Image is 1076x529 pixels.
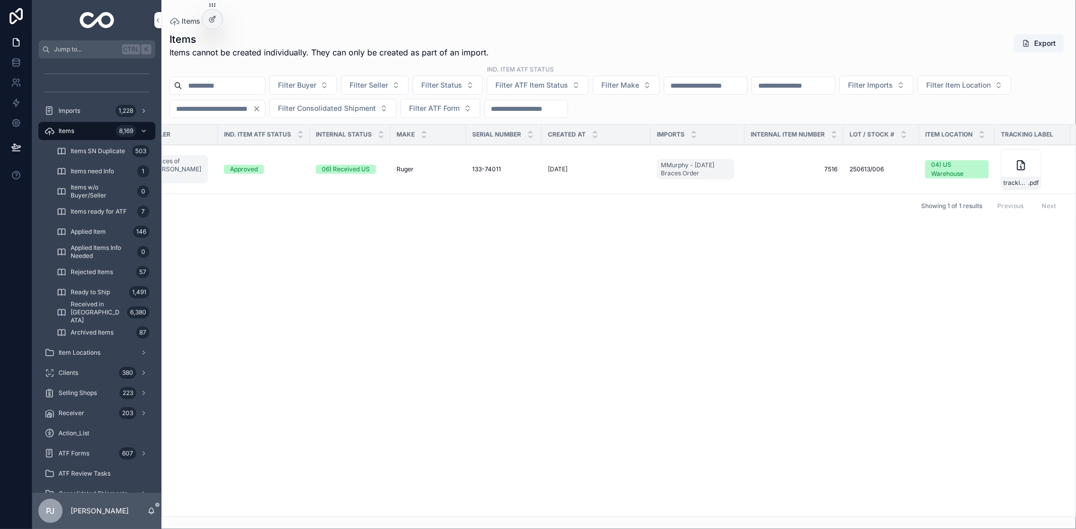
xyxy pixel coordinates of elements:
div: 146 [133,226,149,238]
a: Action_List [38,424,155,442]
span: Items need Info [71,167,114,175]
span: Make [397,130,415,139]
a: Items w/o Buyer/Seller0 [50,182,155,201]
button: Select Button [269,99,397,118]
a: 06) Received US [316,165,384,174]
div: 223 [120,387,136,399]
span: Filter Make [601,80,639,90]
a: 7516 [751,165,837,173]
div: 1,228 [116,105,136,117]
span: Filter Consolidated Shipment [278,103,376,113]
span: Consolidated Shipments [59,490,128,498]
span: Receiver [59,409,84,417]
a: Imports1,228 [38,102,155,120]
span: Lot / Stock # [850,130,894,139]
span: .pdf [1028,179,1039,187]
span: ATF Forms [59,449,89,457]
button: Select Button [341,76,409,95]
button: Select Button [269,76,337,95]
span: Applied Item [71,228,106,236]
a: Items ready for ATF7 [50,203,155,221]
a: Clients380 [38,364,155,382]
span: tracking_label [1003,179,1028,187]
span: Serial Number [472,130,521,139]
span: Items w/o Buyer/Seller [71,183,133,200]
span: Ready to Ship [71,288,110,296]
label: ind. Item ATF Status [487,64,554,74]
a: Applied Item146 [50,223,155,241]
span: Internal Status [316,130,372,139]
button: Select Button [839,76,914,95]
a: Ruger [397,165,460,173]
button: Select Button [593,76,660,95]
a: 250613/006 [850,165,913,173]
span: Applied Items Info Needed [71,244,133,260]
span: Tracking Label [1001,130,1053,139]
a: Ready to Ship1,491 [50,283,155,301]
a: Applied Items Info Needed0 [50,243,155,261]
a: Selling Shops223 [38,384,155,402]
div: scrollable content [32,58,161,493]
span: Internal Item Number [751,130,825,139]
span: Selling Shops [59,389,97,397]
p: [PERSON_NAME] [71,506,129,516]
span: Filter Buyer [278,80,316,90]
span: Item Location [925,130,973,139]
span: Showing 1 of 1 results [921,202,982,210]
div: 503 [132,145,149,157]
span: K [142,45,150,53]
a: tracking_label.pdf [1001,149,1064,189]
span: Filter Seller [350,80,388,90]
span: Item Locations [59,349,100,357]
p: [DATE] [548,165,568,173]
span: Created at [548,130,586,139]
span: Imports [59,107,80,115]
a: Receiver203 [38,404,155,422]
div: 87 [136,326,149,339]
span: Ind. Item ATF Status [224,130,291,139]
a: Items SN Duplicate503 [50,142,155,160]
div: 6,380 [127,306,149,318]
button: Select Button [401,99,480,118]
a: Item Locations [38,344,155,362]
a: Braces of [PERSON_NAME] NA [148,153,212,185]
a: Items8,169 [38,122,155,140]
a: 133-74011 [472,165,536,173]
button: Clear [253,105,265,113]
span: Filter ATF Form [409,103,460,113]
div: 607 [119,447,136,459]
span: Clients [59,369,78,377]
a: Rejected Items57 [50,263,155,281]
div: 06) Received US [322,165,370,174]
div: 0 [137,185,149,197]
span: Ruger [397,165,414,173]
div: 57 [136,266,149,278]
span: Braces of [PERSON_NAME] NA [152,157,204,181]
div: 1,491 [129,286,149,298]
span: Items [182,16,200,26]
div: Approved [230,165,258,174]
div: 0 [137,246,149,258]
img: App logo [80,12,115,28]
div: 1 [137,165,149,177]
a: MMurphy - [DATE] Braces Order [657,157,739,181]
a: Archived Items87 [50,323,155,342]
a: Braces of [PERSON_NAME] NA [148,155,208,183]
a: [DATE] [548,165,645,173]
span: Filter Status [421,80,462,90]
a: Consolidated Shipments [38,485,155,503]
div: 7 [137,206,149,218]
span: ATF Review Tasks [59,470,110,478]
span: Items SN Duplicate [71,147,125,155]
a: Approved [224,165,304,174]
span: Archived Items [71,328,114,337]
span: Ctrl [122,44,140,54]
span: Filter Imports [848,80,893,90]
span: 250613/006 [850,165,884,173]
a: Items need Info1 [50,162,155,180]
a: Received in [GEOGRAPHIC_DATA]6,380 [50,303,155,321]
a: MMurphy - [DATE] Braces Order [657,159,734,179]
button: Select Button [413,76,483,95]
button: Select Button [918,76,1011,95]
